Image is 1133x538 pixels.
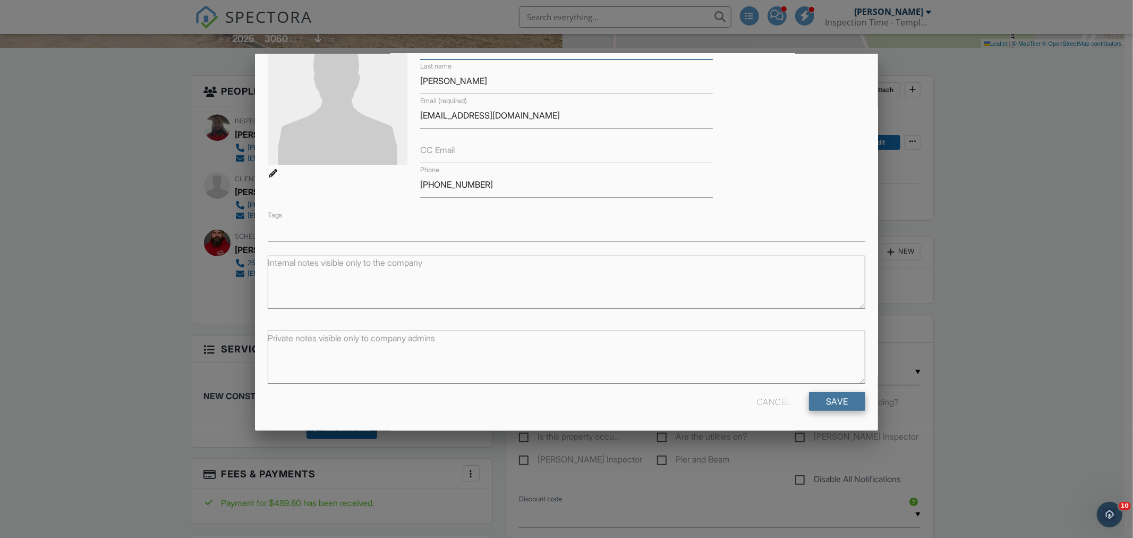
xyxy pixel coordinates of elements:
[1097,502,1122,527] iframe: Intercom live chat
[268,332,435,344] label: Private notes visible only to company admins
[420,96,467,106] label: Email (required)
[420,165,439,175] label: Phone
[268,211,282,219] label: Tags
[268,257,422,268] label: Internal notes visible only to the company
[809,392,865,411] input: Save
[420,144,455,156] label: CC Email
[757,392,791,411] div: Cancel
[1119,502,1131,510] span: 10
[268,25,407,165] img: default-user-f0147aede5fd5fa78ca7ade42f37bd4542148d508eef1c3d3ea960f66861d68b.jpg
[420,62,452,71] label: Last name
